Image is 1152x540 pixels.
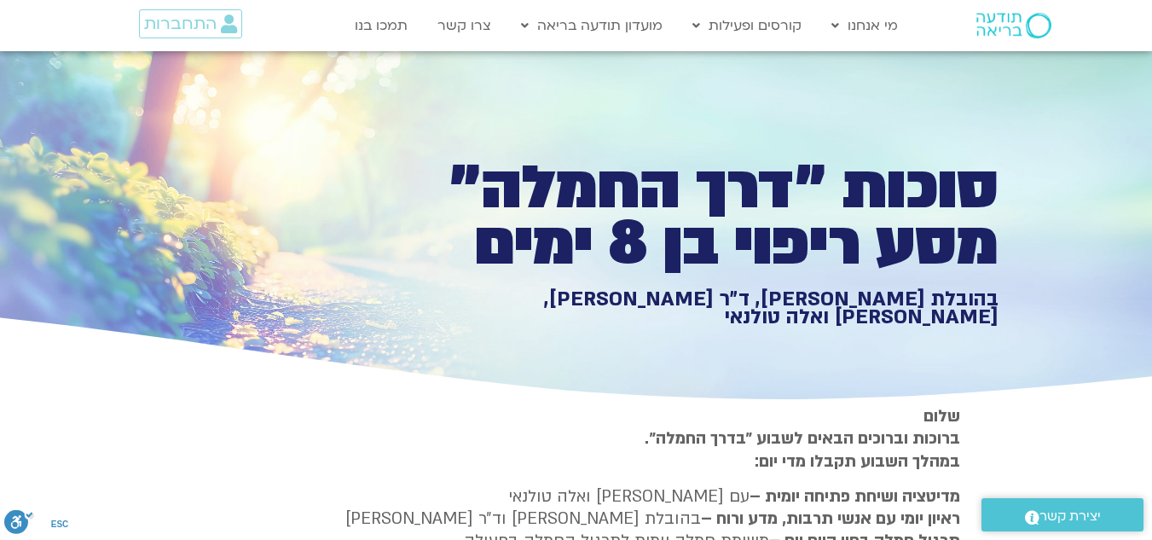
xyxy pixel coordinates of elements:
[1039,505,1101,528] span: יצירת קשר
[684,9,810,42] a: קורסים ופעילות
[823,9,906,42] a: מי אנחנו
[408,290,999,327] h1: בהובלת [PERSON_NAME], ד״ר [PERSON_NAME], [PERSON_NAME] ואלה טולנאי
[144,15,217,33] span: התחברות
[512,9,671,42] a: מועדון תודעה בריאה
[923,405,960,427] strong: שלום
[429,9,500,42] a: צרו קשר
[976,13,1051,38] img: תודעה בריאה
[645,427,960,472] strong: ברוכות וברוכים הבאים לשבוע ״בדרך החמלה״. במהלך השבוע תקבלו מדי יום:
[981,498,1143,531] a: יצירת קשר
[139,9,242,38] a: התחברות
[346,9,416,42] a: תמכו בנו
[750,485,960,508] strong: מדיטציה ושיחת פתיחה יומית –
[701,508,960,530] b: ראיון יומי עם אנשי תרבות, מדע ורוח –
[408,160,999,272] h1: סוכות ״דרך החמלה״ מסע ריפוי בן 8 ימים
